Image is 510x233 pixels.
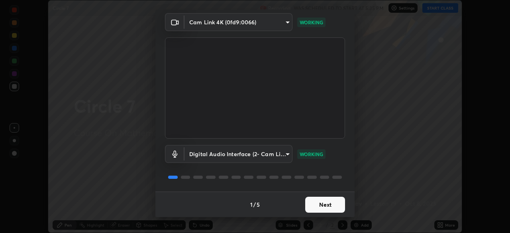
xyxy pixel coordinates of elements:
p: WORKING [300,19,323,26]
p: WORKING [300,151,323,158]
div: Cam Link 4K (0fd9:0066) [184,13,292,31]
div: Cam Link 4K (0fd9:0066) [184,145,292,163]
h4: 1 [250,200,253,209]
h4: / [253,200,256,209]
h4: 5 [257,200,260,209]
button: Next [305,197,345,213]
